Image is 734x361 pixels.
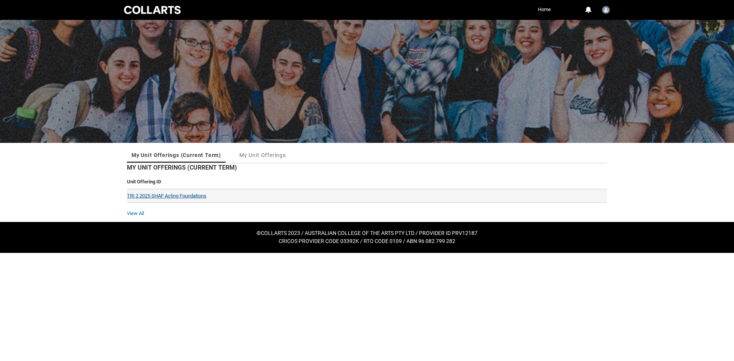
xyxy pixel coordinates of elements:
button: User Profile Karen.Davitt [600,3,612,15]
a: Home [536,4,553,15]
a: My Unit Offerings [239,147,286,163]
th: Unit Offering ID [127,175,607,189]
a: TRI 2 2025 SHAF Acting Foundations [127,193,206,199]
li: My Unit Offerings (Current Term) [127,147,226,163]
a: View All Unit Enrolments [127,210,144,216]
li: My Unit Offerings [235,147,291,163]
a: My Unit Offerings (Current Term) [132,147,221,163]
h2: My Unit Offerings (Current Term) [127,163,607,175]
img: Karen.Davitt [602,6,610,14]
